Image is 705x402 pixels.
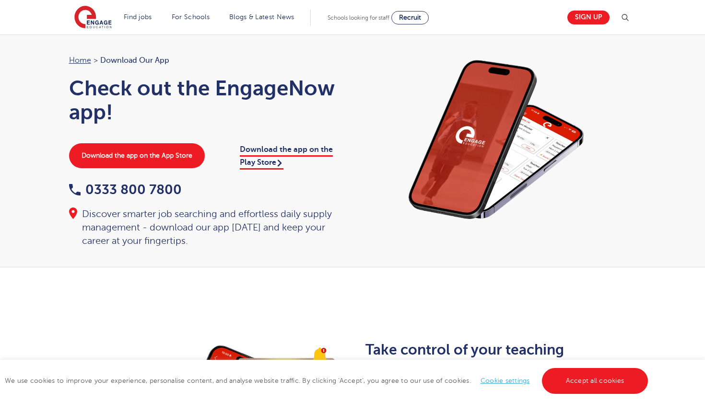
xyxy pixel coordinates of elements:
[74,6,112,30] img: Engage Education
[328,14,389,21] span: Schools looking for staff
[69,56,91,65] a: Home
[69,76,343,124] h1: Check out the EngageNow app!
[240,145,333,169] a: Download the app on the Play Store
[365,342,564,391] b: Take control of your teaching career with the EngageNow app
[5,377,650,384] span: We use cookies to improve your experience, personalise content, and analyse website traffic. By c...
[567,11,610,24] a: Sign up
[172,13,210,21] a: For Schools
[391,11,429,24] a: Recruit
[481,377,530,384] a: Cookie settings
[124,13,152,21] a: Find jobs
[399,14,421,21] span: Recruit
[229,13,294,21] a: Blogs & Latest News
[69,207,343,248] div: Discover smarter job searching and effortless daily supply management - download our app [DATE] a...
[69,182,182,197] a: 0333 800 7800
[542,368,648,394] a: Accept all cookies
[94,56,98,65] span: >
[69,54,343,67] nav: breadcrumb
[100,54,169,67] span: Download our app
[69,143,205,168] a: Download the app on the App Store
